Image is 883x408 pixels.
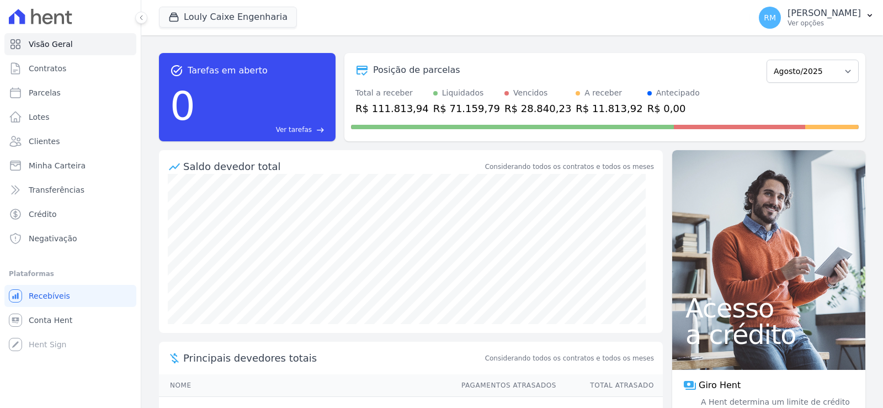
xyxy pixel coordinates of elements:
[200,125,325,135] a: Ver tarefas east
[276,125,312,135] span: Ver tarefas
[788,8,861,19] p: [PERSON_NAME]
[183,351,483,365] span: Principais devedores totais
[647,101,700,116] div: R$ 0,00
[4,82,136,104] a: Parcelas
[584,87,622,99] div: A receber
[4,179,136,201] a: Transferências
[29,112,50,123] span: Lotes
[29,87,61,98] span: Parcelas
[316,126,325,134] span: east
[485,353,654,363] span: Considerando todos os contratos e todos os meses
[485,162,654,172] div: Considerando todos os contratos e todos os meses
[4,130,136,152] a: Clientes
[4,285,136,307] a: Recebíveis
[29,184,84,195] span: Transferências
[355,87,429,99] div: Total a receber
[29,136,60,147] span: Clientes
[29,209,57,220] span: Crédito
[4,57,136,80] a: Contratos
[373,63,460,77] div: Posição de parcelas
[576,101,642,116] div: R$ 11.813,92
[4,203,136,225] a: Crédito
[29,290,70,301] span: Recebíveis
[685,321,852,348] span: a crédito
[355,101,429,116] div: R$ 111.813,94
[656,87,700,99] div: Antecipado
[433,101,500,116] div: R$ 71.159,79
[29,160,86,171] span: Minha Carteira
[29,233,77,244] span: Negativação
[513,87,547,99] div: Vencidos
[170,64,183,77] span: task_alt
[699,379,741,392] span: Giro Hent
[451,374,557,397] th: Pagamentos Atrasados
[159,7,297,28] button: Louly Caixe Engenharia
[685,295,852,321] span: Acesso
[4,33,136,55] a: Visão Geral
[750,2,883,33] button: RM [PERSON_NAME] Ver opções
[159,374,451,397] th: Nome
[183,159,483,174] div: Saldo devedor total
[557,374,663,397] th: Total Atrasado
[9,267,132,280] div: Plataformas
[4,309,136,331] a: Conta Hent
[29,315,72,326] span: Conta Hent
[4,227,136,250] a: Negativação
[188,64,268,77] span: Tarefas em aberto
[29,63,66,74] span: Contratos
[504,101,571,116] div: R$ 28.840,23
[4,155,136,177] a: Minha Carteira
[442,87,484,99] div: Liquidados
[170,77,195,135] div: 0
[764,14,776,22] span: RM
[29,39,73,50] span: Visão Geral
[788,19,861,28] p: Ver opções
[4,106,136,128] a: Lotes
